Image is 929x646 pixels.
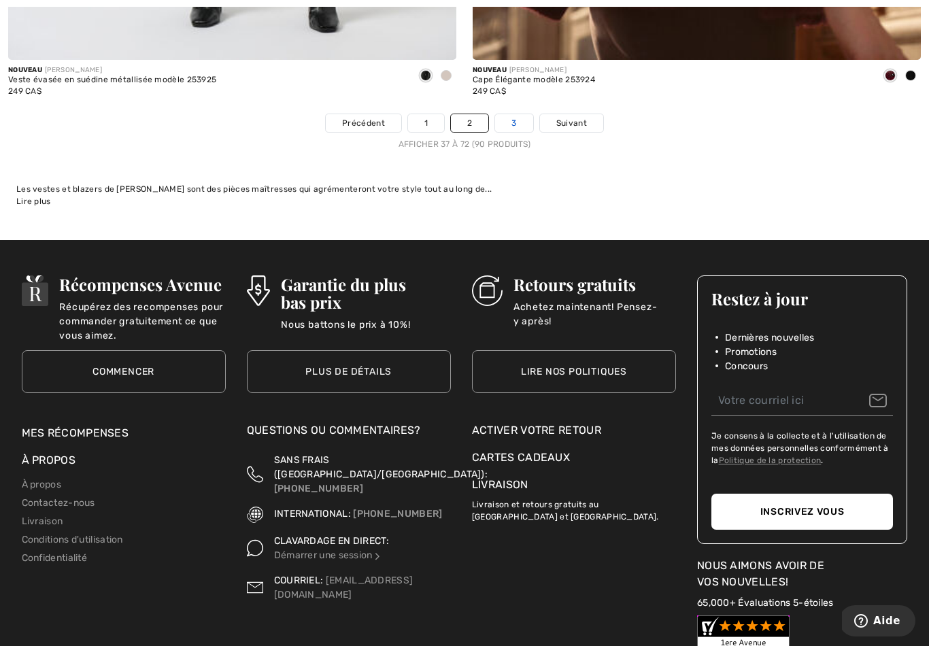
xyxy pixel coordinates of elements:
[247,275,270,306] img: Garantie du plus bas prix
[473,66,507,74] span: Nouveau
[22,479,61,490] a: À propos
[711,430,894,466] label: Je consens à la collecte et à l'utilisation de mes données personnelles conformément à la .
[8,75,216,85] div: Veste évasée en suédine métallisée modèle 253925
[342,117,385,129] span: Précédent
[247,507,263,523] img: International
[16,197,51,206] span: Lire plus
[22,534,123,545] a: Conditions d'utilisation
[472,493,676,523] p: Livraison et retours gratuits au [GEOGRAPHIC_DATA] et [GEOGRAPHIC_DATA].
[22,515,63,527] a: Livraison
[473,86,506,96] span: 249 CA$
[247,422,451,445] div: Questions ou commentaires?
[247,573,263,602] img: Contact us
[725,359,768,373] span: Concours
[247,453,263,496] img: Sans Frais (Canada/EU)
[274,454,488,480] span: SANS FRAIS ([GEOGRAPHIC_DATA]/[GEOGRAPHIC_DATA]):
[711,290,894,307] h3: Restez à jour
[274,535,389,547] span: CLAVARDAGE EN DIRECT:
[472,275,503,306] img: Retours gratuits
[513,275,676,293] h3: Retours gratuits
[900,65,921,88] div: Black
[16,183,913,195] div: Les vestes et blazers de [PERSON_NAME] sont des pièces maîtresses qui agrémenteront votre style t...
[326,114,401,132] a: Précédent
[711,494,894,530] button: Inscrivez vous
[274,483,363,494] a: [PHONE_NUMBER]
[472,478,528,491] a: Livraison
[880,65,900,88] div: Merlot
[274,575,324,586] span: COURRIEL:
[408,114,444,132] a: 1
[473,65,595,75] div: [PERSON_NAME]
[556,117,587,129] span: Suivant
[697,558,908,590] div: Nous aimons avoir de vos nouvelles!
[8,65,216,75] div: [PERSON_NAME]
[247,350,451,393] a: Plus de détails
[22,350,226,393] a: Commencer
[274,575,413,600] a: [EMAIL_ADDRESS][DOMAIN_NAME]
[22,552,88,564] a: Confidentialité
[473,75,595,85] div: Cape Élégante modèle 253924
[247,534,263,562] img: Clavardage en direct
[59,300,225,327] p: Récupérez des recompenses pour commander gratuitement ce que vous aimez.
[472,449,676,466] a: Cartes Cadeaux
[451,114,488,132] a: 2
[416,65,436,88] div: Black
[513,300,676,327] p: Achetez maintenant! Pensez-y après!
[697,597,834,609] a: 65,000+ Évaluations 5-étoiles
[22,497,95,509] a: Contactez-nous
[22,452,226,475] div: À propos
[373,551,382,561] img: Clavardage en direct
[274,508,351,520] span: INTERNATIONAL:
[842,605,915,639] iframe: Ouvre un widget dans lequel vous pouvez trouver plus d’informations
[8,66,42,74] span: Nouveau
[472,350,676,393] a: Lire nos politiques
[8,86,41,96] span: 249 CA$
[353,508,442,520] a: [PHONE_NUMBER]
[725,345,777,359] span: Promotions
[59,275,225,293] h3: Récompenses Avenue
[725,330,815,345] span: Dernières nouvelles
[719,456,822,465] a: Politique de la protection
[274,549,382,561] a: Démarrer une session
[436,65,456,88] div: Moonstone
[711,386,894,416] input: Votre courriel ici
[495,114,533,132] a: 3
[22,426,129,439] a: Mes récompenses
[281,275,451,311] h3: Garantie du plus bas prix
[22,275,49,306] img: Récompenses Avenue
[540,114,603,132] a: Suivant
[472,422,676,439] a: Activer votre retour
[281,318,451,345] p: Nous battons le prix à 10%!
